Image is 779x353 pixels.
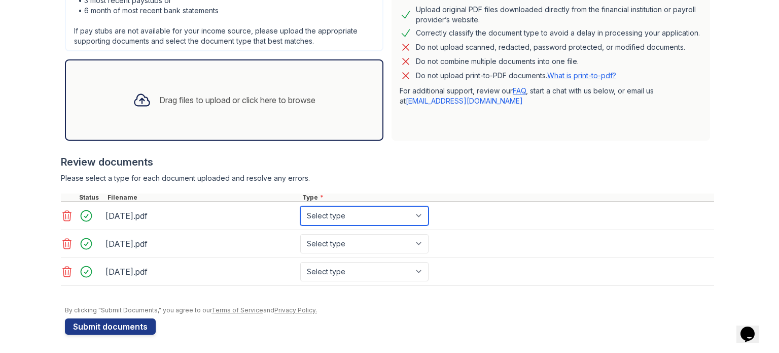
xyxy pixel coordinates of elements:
[416,55,579,68] div: Do not combine multiple documents into one file.
[400,86,702,106] p: For additional support, review our , start a chat with us below, or email us at
[547,71,616,80] a: What is print-to-pdf?
[105,236,296,252] div: [DATE].pdf
[274,306,317,314] a: Privacy Policy.
[61,173,714,183] div: Please select a type for each document uploaded and resolve any errors.
[105,264,296,280] div: [DATE].pdf
[159,94,315,106] div: Drag files to upload or click here to browse
[61,155,714,169] div: Review documents
[406,97,523,105] a: [EMAIL_ADDRESS][DOMAIN_NAME]
[105,208,296,224] div: [DATE].pdf
[416,41,685,53] div: Do not upload scanned, redacted, password protected, or modified documents.
[65,318,156,335] button: Submit documents
[105,194,300,202] div: Filename
[416,71,616,81] p: Do not upload print-to-PDF documents.
[77,194,105,202] div: Status
[300,194,714,202] div: Type
[211,306,263,314] a: Terms of Service
[416,5,702,25] div: Upload original PDF files downloaded directly from the financial institution or payroll provider’...
[513,86,526,95] a: FAQ
[736,312,769,343] iframe: chat widget
[65,306,714,314] div: By clicking "Submit Documents," you agree to our and
[416,27,700,39] div: Correctly classify the document type to avoid a delay in processing your application.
